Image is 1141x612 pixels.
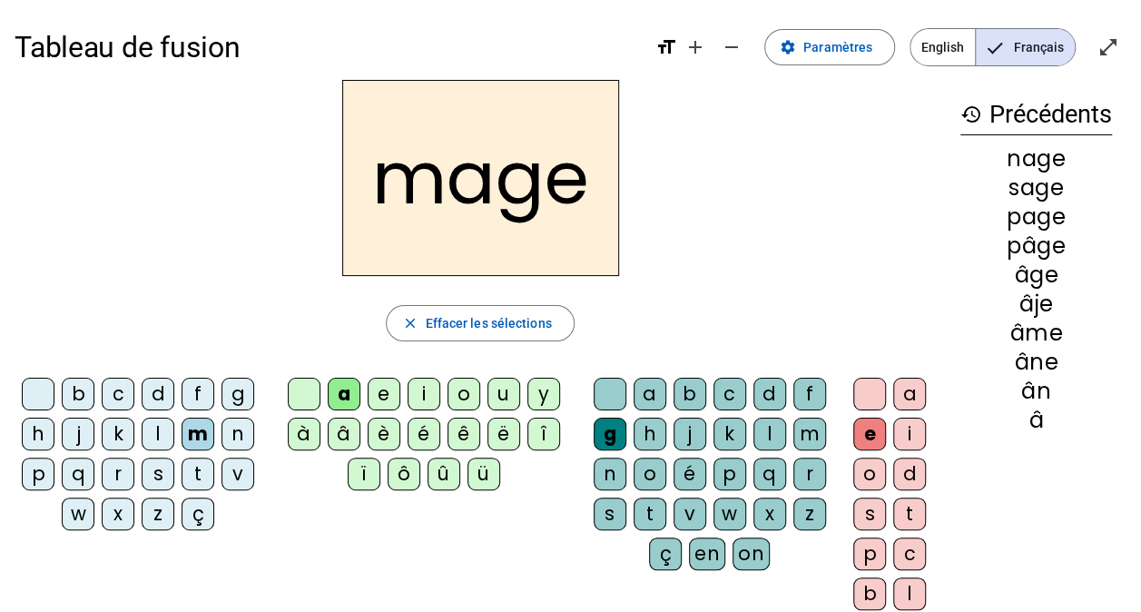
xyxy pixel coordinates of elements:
[22,458,54,490] div: p
[634,418,666,450] div: h
[689,538,725,570] div: en
[62,458,94,490] div: q
[853,538,886,570] div: p
[803,36,872,58] span: Paramètres
[527,418,560,450] div: î
[142,378,174,410] div: d
[960,104,982,125] mat-icon: history
[401,315,418,331] mat-icon: close
[893,577,926,610] div: l
[960,94,1112,135] h3: Précédents
[102,418,134,450] div: k
[182,498,214,530] div: ç
[960,148,1112,170] div: nage
[328,378,360,410] div: a
[793,498,826,530] div: z
[976,29,1075,65] span: Français
[780,39,796,55] mat-icon: settings
[793,418,826,450] div: m
[655,36,677,58] mat-icon: format_size
[408,378,440,410] div: i
[853,577,886,610] div: b
[674,418,706,450] div: j
[487,418,520,450] div: ë
[342,80,619,276] h2: mage
[634,458,666,490] div: o
[893,498,926,530] div: t
[960,380,1112,402] div: ân
[793,458,826,490] div: r
[713,458,746,490] div: p
[1097,36,1119,58] mat-icon: open_in_full
[733,538,770,570] div: on
[649,538,682,570] div: ç
[142,498,174,530] div: z
[960,177,1112,199] div: sage
[674,378,706,410] div: b
[221,418,254,450] div: n
[182,418,214,450] div: m
[348,458,380,490] div: ï
[753,418,786,450] div: l
[594,458,626,490] div: n
[22,418,54,450] div: h
[960,206,1112,228] div: page
[368,378,400,410] div: e
[684,36,706,58] mat-icon: add
[182,458,214,490] div: t
[960,264,1112,286] div: âge
[634,498,666,530] div: t
[15,18,641,76] h1: Tableau de fusion
[893,538,926,570] div: c
[753,498,786,530] div: x
[713,29,750,65] button: Diminuer la taille de la police
[713,378,746,410] div: c
[467,458,500,490] div: ü
[910,29,975,65] span: English
[960,322,1112,344] div: âme
[221,458,254,490] div: v
[893,458,926,490] div: d
[368,418,400,450] div: è
[221,378,254,410] div: g
[713,418,746,450] div: k
[674,458,706,490] div: é
[62,498,94,530] div: w
[142,458,174,490] div: s
[182,378,214,410] div: f
[853,498,886,530] div: s
[594,418,626,450] div: g
[425,312,551,334] span: Effacer les sélections
[674,498,706,530] div: v
[960,351,1112,373] div: âne
[853,418,886,450] div: e
[960,410,1112,431] div: â
[634,378,666,410] div: a
[721,36,743,58] mat-icon: remove
[487,378,520,410] div: u
[288,418,320,450] div: à
[1090,29,1126,65] button: Entrer en plein écran
[102,458,134,490] div: r
[594,498,626,530] div: s
[142,418,174,450] div: l
[893,378,926,410] div: a
[793,378,826,410] div: f
[408,418,440,450] div: é
[713,498,746,530] div: w
[102,378,134,410] div: c
[62,378,94,410] div: b
[62,418,94,450] div: j
[753,378,786,410] div: d
[328,418,360,450] div: â
[853,458,886,490] div: o
[428,458,460,490] div: û
[753,458,786,490] div: q
[388,458,420,490] div: ô
[448,418,480,450] div: ê
[527,378,560,410] div: y
[448,378,480,410] div: o
[910,28,1076,66] mat-button-toggle-group: Language selection
[677,29,713,65] button: Augmenter la taille de la police
[960,235,1112,257] div: pâge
